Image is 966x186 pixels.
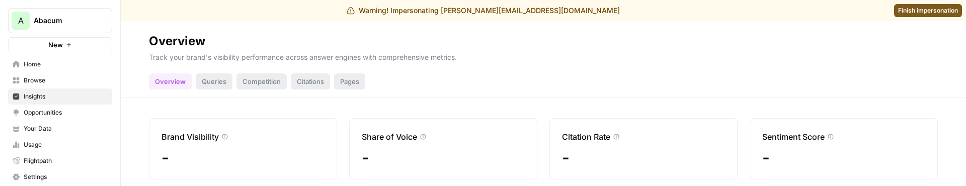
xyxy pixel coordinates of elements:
a: Home [8,56,112,72]
a: Your Data [8,121,112,137]
a: Usage [8,137,112,153]
div: Pages [334,73,365,89]
div: Citations [291,73,330,89]
a: Opportunities [8,105,112,121]
span: - [562,148,569,167]
span: Insights [24,92,108,101]
span: - [762,148,769,167]
span: Flightpath [24,156,108,165]
span: Settings [24,172,108,181]
span: - [162,148,169,167]
span: Finish impersonation [898,6,958,15]
div: Warning! Impersonating [PERSON_NAME][EMAIL_ADDRESS][DOMAIN_NAME] [347,6,620,16]
p: Track your brand's visibility performance across answer engines with comprehensive metrics. [149,49,938,62]
div: Overview [149,33,205,49]
div: Queries [196,73,232,89]
a: Finish impersonation [894,4,962,17]
span: Home [24,60,108,69]
p: Sentiment Score [762,131,825,143]
span: Browse [24,76,108,85]
span: Usage [24,140,108,149]
p: Brand Visibility [162,131,219,143]
span: A [18,15,24,27]
div: Competition [236,73,287,89]
a: Flightpath [8,153,112,169]
a: Browse [8,72,112,88]
button: Workspace: Abacum [8,8,112,33]
span: - [362,148,369,167]
div: Overview [149,73,192,89]
span: Your Data [24,124,108,133]
span: New [48,40,63,50]
p: Citation Rate [562,131,610,143]
a: Settings [8,169,112,185]
a: Insights [8,88,112,105]
p: Share of Voice [362,131,417,143]
button: New [8,37,112,52]
span: Opportunities [24,108,108,117]
span: Abacum [34,16,95,26]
